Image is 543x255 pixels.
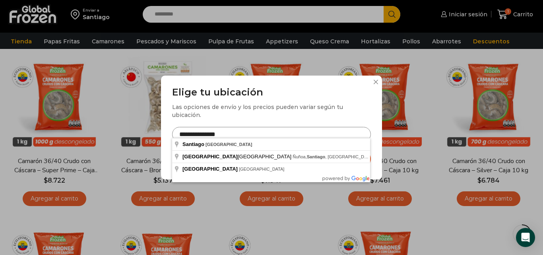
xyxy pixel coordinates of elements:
div: Open Intercom Messenger [516,228,535,247]
span: Santiago [182,141,204,147]
span: [GEOGRAPHIC_DATA] [182,154,293,160]
div: Las opciones de envío y los precios pueden variar según tu ubicación. [172,103,371,119]
span: [GEOGRAPHIC_DATA] [206,142,252,147]
span: [GEOGRAPHIC_DATA] [239,167,285,171]
h3: Elige tu ubicación [172,87,371,98]
span: Santiago [307,154,325,159]
span: [GEOGRAPHIC_DATA] [182,154,238,160]
span: Ñuñoa, , [GEOGRAPHIC_DATA] [293,154,373,159]
span: [GEOGRAPHIC_DATA] [182,166,238,172]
